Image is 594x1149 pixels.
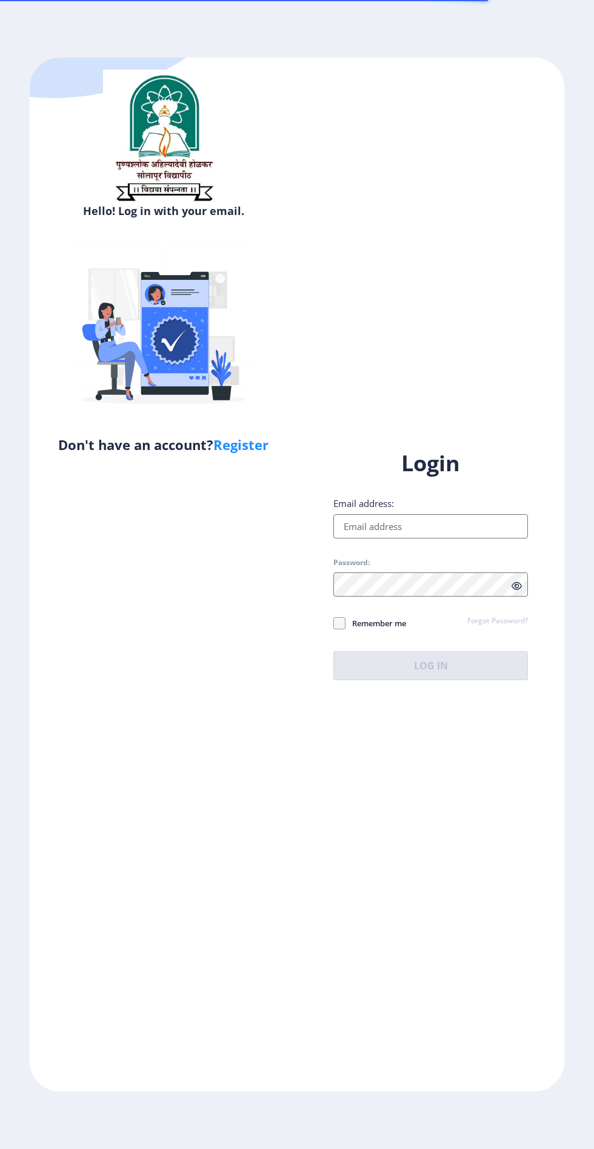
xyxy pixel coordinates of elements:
[39,204,288,218] h6: Hello! Log in with your email.
[39,435,288,454] h5: Don't have an account?
[333,514,528,538] input: Email address
[213,435,269,454] a: Register
[103,70,224,207] img: sulogo.png
[333,449,528,478] h1: Login
[333,497,394,509] label: Email address:
[333,558,370,568] label: Password:
[333,651,528,680] button: Log In
[345,616,406,631] span: Remember me
[467,616,528,627] a: Forgot Password?
[58,223,270,435] img: Verified-rafiki.svg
